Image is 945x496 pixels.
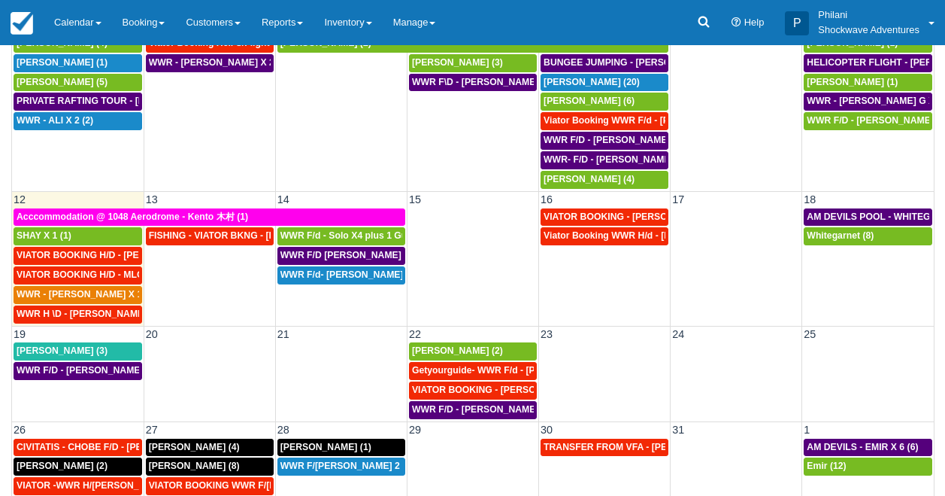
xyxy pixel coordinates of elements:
a: WWR F/D - [PERSON_NAME] X 2 (2) [409,401,537,419]
a: WWR F/[PERSON_NAME] 2 (2) [277,458,405,476]
a: [PERSON_NAME] (2) [409,342,537,361]
a: PRIVATE RAFTING TOUR - [PERSON_NAME] X 5 (5) [14,93,142,111]
span: [PERSON_NAME] (6) [544,96,635,106]
span: VIATOR BOOKING WWR F/[PERSON_NAME] X1 (1) [149,480,371,491]
a: WWR - [PERSON_NAME] X 1 (1) [14,286,142,304]
span: 18 [802,193,817,205]
span: [PERSON_NAME] (1) [280,442,371,452]
span: WWR F/D - [PERSON_NAME] X 3 (3) [17,365,174,376]
span: 24 [671,328,686,340]
span: [PERSON_NAME] (3) [17,345,108,356]
a: CIVITATIS - CHOBE F/D - [PERSON_NAME] X 1 (1) [14,439,142,457]
span: [PERSON_NAME] (1) [17,57,108,68]
span: WWR F/d- [PERSON_NAME] Group X 30 (30) [280,269,474,280]
a: Emir (12) [804,458,932,476]
span: SHAY X 1 (1) [17,230,71,241]
a: [PERSON_NAME] (6) [541,93,668,111]
a: WWR H \D - [PERSON_NAME] 2 (2) [14,306,142,324]
a: WWR F/D - [PERSON_NAME] X 3 (3) [14,362,142,380]
a: [PERSON_NAME] (8) [146,458,274,476]
a: Getyourguide- WWR F/d - [PERSON_NAME] 2 (2) [409,362,537,380]
span: VIATOR -WWR H/[PERSON_NAME] 2 (2) [17,480,190,491]
span: 29 [407,424,423,436]
span: Viator Booking WWR F/d - [PERSON_NAME] [PERSON_NAME] X2 (2) [544,115,844,126]
span: 17 [671,193,686,205]
a: WWR - ALI X 2 (2) [14,112,142,130]
span: BUNGEE JUMPING - [PERSON_NAME] 2 (2) [544,57,734,68]
span: 14 [276,193,291,205]
a: WWR F/D [PERSON_NAME] [PERSON_NAME] GROVVE X2 (1) [277,247,405,265]
a: [PERSON_NAME] (1) [277,439,405,457]
span: WWR F/d - Solo X4 plus 1 Guide (4) [280,230,435,241]
span: [PERSON_NAME] (5) [17,77,108,87]
a: VIATOR BOOKING - [PERSON_NAME] X 4 (4) [541,208,668,227]
a: WWR F/D - [PERSON_NAME] X1 (1) [804,112,932,130]
a: BUNGEE JUMPING - [PERSON_NAME] 2 (2) [541,54,668,72]
span: WWR - [PERSON_NAME] X 1 (1) [17,289,156,300]
span: PRIVATE RAFTING TOUR - [PERSON_NAME] X 5 (5) [17,96,242,106]
span: Emir (12) [807,461,846,471]
span: [PERSON_NAME] (3) [412,57,503,68]
a: VIATOR BOOKING WWR F/[PERSON_NAME] X1 (1) [146,477,274,495]
span: VIATOR BOOKING - [PERSON_NAME] X2 (2) [412,385,605,395]
span: VIATOR BOOKING - [PERSON_NAME] X 4 (4) [544,211,740,222]
p: Philani [818,8,919,23]
span: 28 [276,424,291,436]
span: Whitegarnet (8) [807,230,874,241]
a: WWR F\D - [PERSON_NAME] X 3 (3) [409,74,537,92]
span: CIVITATIS - CHOBE F/D - [PERSON_NAME] X 1 (1) [17,442,234,452]
span: WWR F\D - [PERSON_NAME] X 3 (3) [412,77,569,87]
span: 22 [407,328,423,340]
a: VIATOR BOOKING H/D - [PERSON_NAME] 2 (2) [14,247,142,265]
a: [PERSON_NAME] (2) [14,458,142,476]
span: Getyourguide- WWR F/d - [PERSON_NAME] 2 (2) [412,365,625,376]
span: [PERSON_NAME] (1) [807,38,898,48]
a: WWR F/d - Solo X4 plus 1 Guide (4) [277,227,405,245]
span: FISHING - VIATOR BKNG - [PERSON_NAME] 2 (2) [149,230,365,241]
a: FISHING - VIATOR BKNG - [PERSON_NAME] 2 (2) [146,227,274,245]
a: [PERSON_NAME] (20) [541,74,668,92]
a: AM DEVILS - EMIR X 6 (6) [804,439,932,457]
a: VIATOR -WWR H/[PERSON_NAME] 2 (2) [14,477,142,495]
span: WWR - ALI X 2 (2) [17,115,93,126]
span: 16 [539,193,554,205]
a: [PERSON_NAME] (3) [14,342,142,361]
a: VIATOR BOOKING H/D - MLONDOLOZI MAHLENGENI X 4 (4) [14,266,142,285]
span: 21 [276,328,291,340]
p: Shockwave Adventures [818,23,919,38]
span: 19 [12,328,27,340]
span: AM DEVILS - EMIR X 6 (6) [807,442,918,452]
a: Whitegarnet (8) [804,227,932,245]
a: Viator Booking WWR H/d - [PERSON_NAME] X 4 (4) [541,227,668,245]
span: Viator Booking WWR H/d - [PERSON_NAME] X 4 (4) [544,230,768,241]
span: 13 [144,193,159,205]
span: 23 [539,328,554,340]
span: WWR H \D - [PERSON_NAME] 2 (2) [17,309,168,319]
a: HELICOPTER FLIGHT - [PERSON_NAME] G X 1 (1) [804,54,932,72]
a: WWR- F/D - [PERSON_NAME] 2 (2) [541,151,668,169]
a: [PERSON_NAME] (5) [14,74,142,92]
a: Acccommodation @ 1048 Aerodrome - Kento 木村 (1) [14,208,405,227]
span: [PERSON_NAME] (4) [17,38,108,48]
span: VIATOR BOOKING H/D - MLONDOLOZI MAHLENGENI X 4 (4) [17,269,280,280]
span: Acccommodation @ 1048 Aerodrome - Kento 木村 (1) [17,211,248,222]
a: [PERSON_NAME] (1) [804,74,932,92]
img: checkfront-main-nav-mini-logo.png [11,12,33,35]
span: 27 [144,424,159,436]
a: VIATOR BOOKING - [PERSON_NAME] X2 (2) [409,382,537,400]
span: 15 [407,193,423,205]
span: 31 [671,424,686,436]
a: SHAY X 1 (1) [14,227,142,245]
span: 20 [144,328,159,340]
span: WWR F/D - [PERSON_NAME] X 2 (2) [412,404,569,415]
span: [PERSON_NAME] (20) [544,77,640,87]
span: 25 [802,328,817,340]
span: Viator Booking Heli S/Flight - [PERSON_NAME] X 1 (1) [149,38,386,48]
span: WWR F/[PERSON_NAME] 2 (2) [280,461,413,471]
span: [PERSON_NAME] (2) [280,38,371,48]
span: TRANSFER FROM VFA - [PERSON_NAME] X 7 adults + 2 adults (9) [544,442,834,452]
span: WWR F/D [PERSON_NAME] [PERSON_NAME] GROVVE X2 (1) [280,250,551,260]
a: WWR - [PERSON_NAME] G X 1 (1) [804,93,932,111]
a: WWR F/d- [PERSON_NAME] Group X 30 (30) [277,266,405,285]
span: 30 [539,424,554,436]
